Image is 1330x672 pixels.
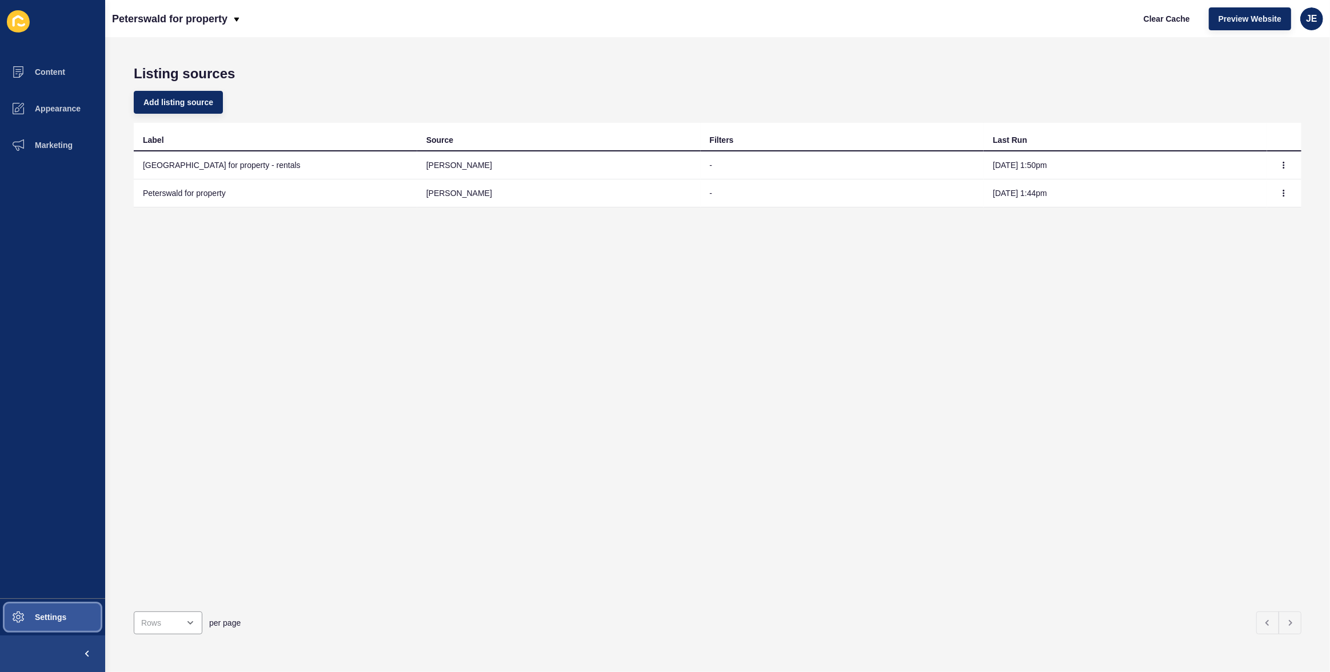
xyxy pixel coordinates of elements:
td: [DATE] 1:50pm [984,151,1267,179]
div: open menu [134,611,202,634]
span: Add listing source [143,97,213,108]
h1: Listing sources [134,66,1301,82]
td: - [701,151,984,179]
div: Label [143,134,164,146]
td: [DATE] 1:44pm [984,179,1267,207]
div: Source [426,134,453,146]
td: [PERSON_NAME] [417,151,701,179]
span: JE [1306,13,1317,25]
button: Preview Website [1209,7,1291,30]
div: Last Run [993,134,1027,146]
td: - [701,179,984,207]
td: [PERSON_NAME] [417,179,701,207]
span: Clear Cache [1144,13,1190,25]
button: Clear Cache [1134,7,1200,30]
td: [GEOGRAPHIC_DATA] for property - rentals [134,151,417,179]
button: Add listing source [134,91,223,114]
div: Filters [710,134,734,146]
p: Peterswald for property [112,5,227,33]
td: Peterswald for property [134,179,417,207]
span: per page [209,617,241,629]
span: Preview Website [1219,13,1281,25]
